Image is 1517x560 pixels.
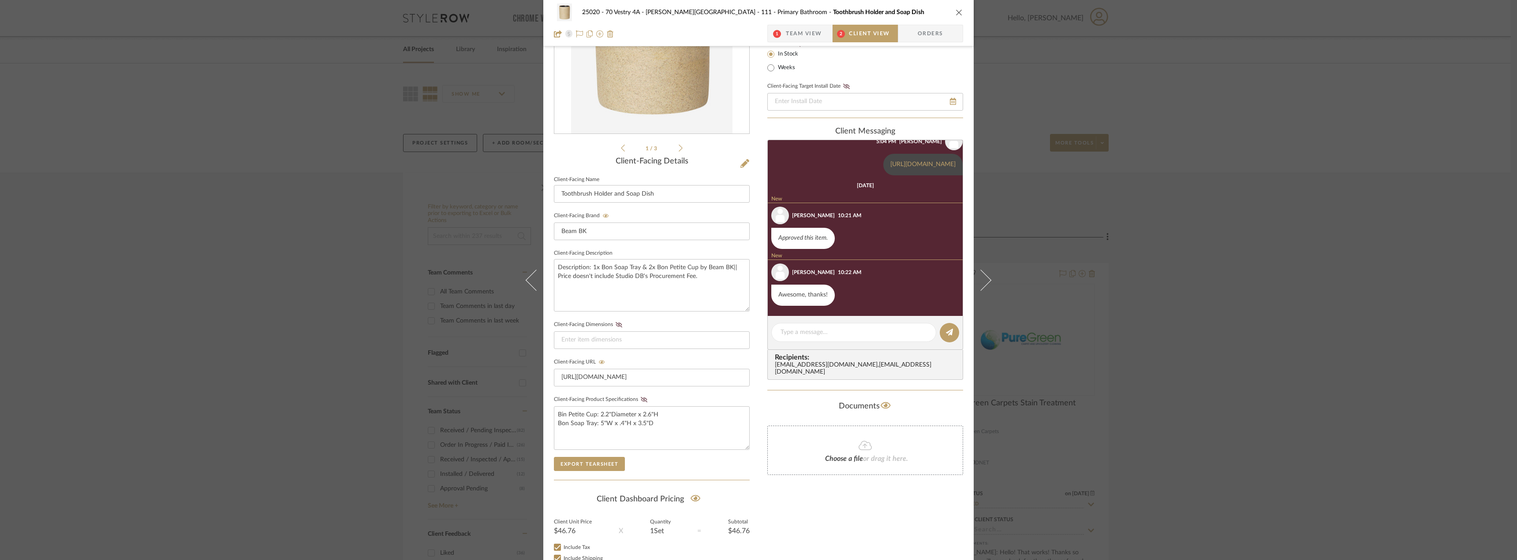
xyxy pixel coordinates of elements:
[554,489,750,509] div: Client Dashboard Pricing
[554,369,750,386] input: Enter item URL
[596,359,608,365] button: Client-Facing URL
[554,157,750,167] div: Client-Facing Details
[841,83,852,89] button: Client-Facing Target Install Date
[768,196,966,203] div: New
[767,127,963,137] div: client Messaging
[554,457,625,471] button: Export Tearsheet
[771,207,789,224] img: user_avatar.png
[838,268,861,276] div: 10:22 AM
[646,146,650,151] span: 1
[554,251,613,256] label: Client-Facing Description
[554,223,750,240] input: Enter Client-Facing Brand
[564,545,590,550] span: Include Tax
[833,9,924,15] span: Toothbrush Holder and Soap Dish
[786,25,822,42] span: Team View
[776,50,798,58] label: In Stock
[767,399,963,413] div: Documents
[554,359,608,365] label: Client-Facing URL
[775,353,959,361] span: Recipients:
[554,178,599,182] label: Client-Facing Name
[837,30,845,38] span: 2
[554,520,592,524] label: Client Unit Price
[908,25,953,42] span: Orders
[792,268,835,276] div: [PERSON_NAME]
[600,213,612,219] button: Client-Facing Brand
[761,9,833,15] span: 111 - Primary Bathroom
[607,30,614,37] img: Remove from project
[650,527,671,534] div: 1 Set
[650,146,654,151] span: /
[728,520,750,524] label: Subtotal
[945,133,963,150] img: user_avatar.png
[899,137,942,145] div: [PERSON_NAME]
[792,211,835,219] div: [PERSON_NAME]
[728,527,750,534] div: $46.76
[554,213,612,219] label: Client-Facing Brand
[554,331,750,349] input: Enter item dimensions
[849,25,889,42] span: Client View
[768,252,966,260] div: New
[825,455,863,462] span: Choose a file
[955,8,963,16] button: close
[863,455,908,462] span: or drag it here.
[767,48,813,73] mat-radio-group: Select item type
[775,362,959,376] div: [EMAIL_ADDRESS][DOMAIN_NAME] , [EMAIL_ADDRESS][DOMAIN_NAME]
[654,146,658,151] span: 3
[554,4,575,21] img: c1b66088-167f-4caa-ad55-5bdb95fe5a8a_48x40.jpg
[554,397,650,403] label: Client-Facing Product Specifications
[771,263,789,281] img: user_avatar.png
[771,228,835,249] div: Approved this item.
[619,526,623,536] div: X
[767,83,852,89] label: Client-Facing Target Install Date
[767,93,963,111] input: Enter Install Date
[697,526,701,536] div: =
[554,185,750,203] input: Enter Client-Facing Item Name
[776,64,795,72] label: Weeks
[638,397,650,403] button: Client-Facing Product Specifications
[771,285,835,306] div: Awesome, thanks!
[890,161,956,167] a: [URL][DOMAIN_NAME]
[554,322,625,328] label: Client-Facing Dimensions
[876,137,896,145] div: 5:04 PM
[650,520,671,524] label: Quantity
[613,322,625,328] button: Client-Facing Dimensions
[582,9,761,15] span: 25020 - 70 Vestry 4A - [PERSON_NAME][GEOGRAPHIC_DATA]
[857,182,874,189] div: [DATE]
[773,30,781,38] span: 1
[554,527,592,534] div: $46.76
[838,211,861,219] div: 10:21 AM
